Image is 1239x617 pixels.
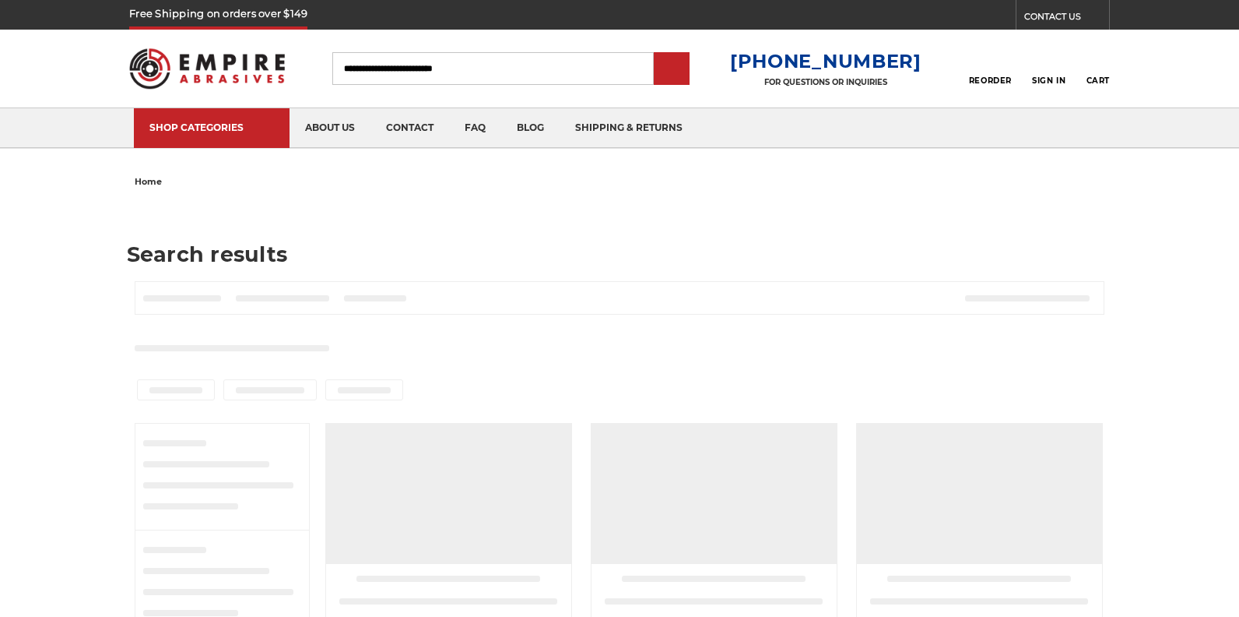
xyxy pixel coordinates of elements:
[449,108,501,148] a: faq
[1024,8,1109,30] a: CONTACT US
[1032,76,1065,86] span: Sign In
[656,54,687,85] input: Submit
[290,108,370,148] a: about us
[135,176,162,187] span: home
[1086,51,1110,86] a: Cart
[149,122,274,133] div: SHOP CATEGORIES
[730,50,921,72] a: [PHONE_NUMBER]
[969,76,1012,86] span: Reorder
[560,108,698,148] a: shipping & returns
[127,244,1113,265] h1: Search results
[1086,76,1110,86] span: Cart
[501,108,560,148] a: blog
[969,51,1012,85] a: Reorder
[134,108,290,148] a: SHOP CATEGORIES
[730,77,921,87] p: FOR QUESTIONS OR INQUIRIES
[129,38,285,99] img: Empire Abrasives
[370,108,449,148] a: contact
